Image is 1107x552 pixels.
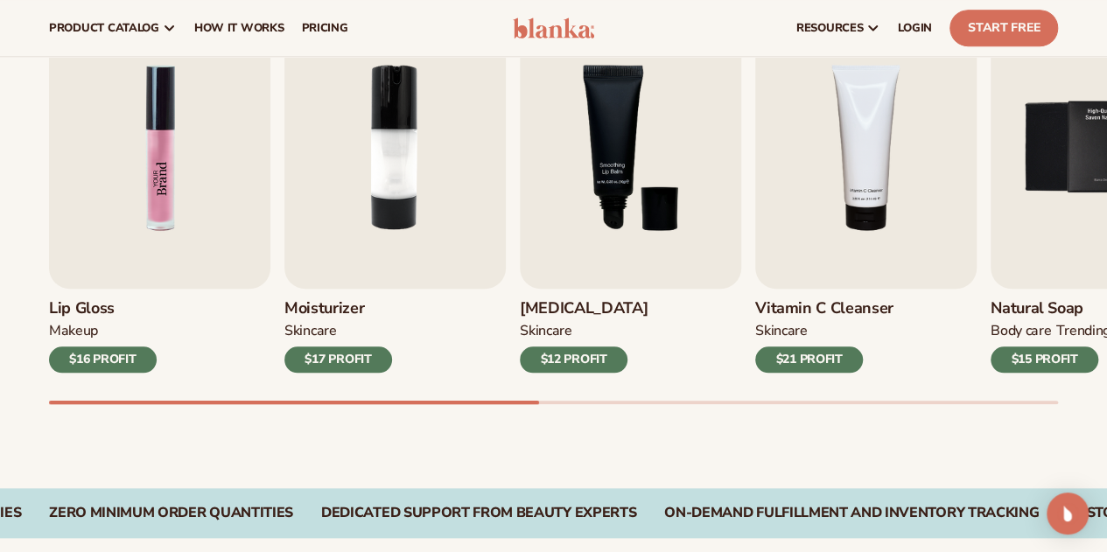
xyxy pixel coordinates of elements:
[949,10,1058,46] a: Start Free
[49,6,270,373] a: 1 / 9
[321,505,636,521] div: Dedicated Support From Beauty Experts
[284,6,506,373] a: 2 / 9
[301,21,347,35] span: pricing
[520,299,648,318] h3: [MEDICAL_DATA]
[49,505,293,521] div: Zero Minimum Order QuantitieS
[991,322,1051,340] div: BODY Care
[49,6,270,289] img: Shopify Image 5
[284,299,392,318] h3: Moisturizer
[284,346,392,373] div: $17 PROFIT
[520,346,627,373] div: $12 PROFIT
[513,17,595,38] img: logo
[755,322,807,340] div: Skincare
[520,322,571,340] div: SKINCARE
[1047,493,1089,535] div: Open Intercom Messenger
[991,346,1098,373] div: $15 PROFIT
[49,21,159,35] span: product catalog
[49,299,157,318] h3: Lip Gloss
[284,322,336,340] div: SKINCARE
[49,346,157,373] div: $16 PROFIT
[49,322,98,340] div: MAKEUP
[520,6,741,373] a: 3 / 9
[755,6,977,373] a: 4 / 9
[755,346,863,373] div: $21 PROFIT
[664,505,1039,521] div: On-Demand Fulfillment and Inventory Tracking
[194,21,284,35] span: How It Works
[755,299,893,318] h3: Vitamin C Cleanser
[796,21,863,35] span: resources
[898,21,932,35] span: LOGIN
